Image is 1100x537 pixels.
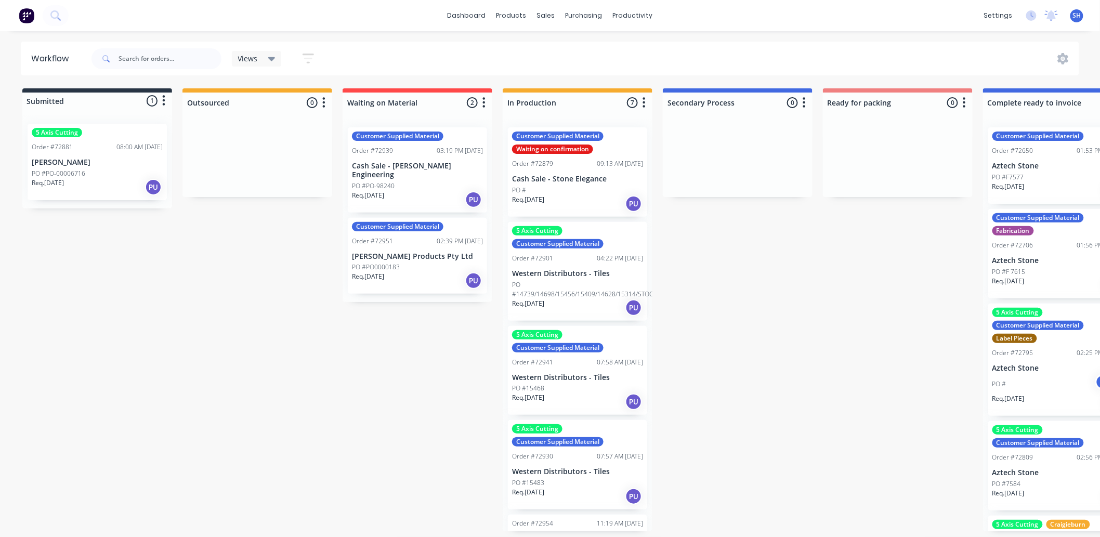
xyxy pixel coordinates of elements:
[512,239,604,248] div: Customer Supplied Material
[352,146,393,155] div: Order #72939
[1046,520,1090,529] div: Craigieburn
[597,159,643,168] div: 09:13 AM [DATE]
[992,394,1025,403] p: Req. [DATE]
[352,252,483,261] p: [PERSON_NAME] Products Pty Ltd
[992,173,1024,182] p: PO #F7577
[1073,11,1081,20] span: SH
[512,269,643,278] p: Western Distributors - Tiles
[597,452,643,461] div: 07:57 AM [DATE]
[512,478,544,488] p: PO #15483
[437,146,483,155] div: 03:19 PM [DATE]
[512,437,604,447] div: Customer Supplied Material
[352,237,393,246] div: Order #72951
[491,8,532,23] div: products
[992,146,1033,155] div: Order #72650
[19,8,34,23] img: Factory
[992,321,1084,330] div: Customer Supplied Material
[512,488,544,497] p: Req. [DATE]
[352,222,443,231] div: Customer Supplied Material
[597,254,643,263] div: 04:22 PM [DATE]
[625,394,642,410] div: PU
[31,53,74,65] div: Workflow
[32,142,73,152] div: Order #72881
[512,330,562,339] div: 5 Axis Cutting
[348,127,487,213] div: Customer Supplied MaterialOrder #7293903:19 PM [DATE]Cash Sale - [PERSON_NAME] EngineeringPO #PO-...
[512,186,526,195] p: PO #
[352,191,384,200] p: Req. [DATE]
[32,169,85,178] p: PO #PO-00006716
[352,263,400,272] p: PO #PO0000183
[116,142,163,152] div: 08:00 AM [DATE]
[512,175,643,184] p: Cash Sale - Stone Elegance
[437,237,483,246] div: 02:39 PM [DATE]
[625,195,642,212] div: PU
[512,384,544,393] p: PO #15468
[992,348,1033,358] div: Order #72795
[532,8,560,23] div: sales
[465,272,482,289] div: PU
[348,218,487,294] div: Customer Supplied MaterialOrder #7295102:39 PM [DATE][PERSON_NAME] Products Pty LtdPO #PO0000183R...
[979,8,1018,23] div: settings
[512,343,604,352] div: Customer Supplied Material
[512,393,544,402] p: Req. [DATE]
[512,299,544,308] p: Req. [DATE]
[119,48,221,69] input: Search for orders...
[508,222,647,321] div: 5 Axis CuttingCustomer Supplied MaterialOrder #7290104:22 PM [DATE]Western Distributors - TilesPO...
[32,128,82,137] div: 5 Axis Cutting
[145,179,162,195] div: PU
[597,519,643,528] div: 11:19 AM [DATE]
[512,452,553,461] div: Order #72930
[992,520,1043,529] div: 5 Axis Cutting
[508,127,647,217] div: Customer Supplied MaterialWaiting on confirmationOrder #7287909:13 AM [DATE]Cash Sale - Stone Ele...
[352,181,395,191] p: PO #PO-98240
[512,159,553,168] div: Order #72879
[238,53,258,64] span: Views
[512,358,553,367] div: Order #72941
[28,124,167,200] div: 5 Axis CuttingOrder #7288108:00 AM [DATE][PERSON_NAME]PO #PO-00006716Req.[DATE]PU
[508,420,647,509] div: 5 Axis CuttingCustomer Supplied MaterialOrder #7293007:57 AM [DATE]Western Distributors - TilesPO...
[512,519,553,528] div: Order #72954
[992,453,1033,462] div: Order #72809
[32,178,64,188] p: Req. [DATE]
[352,272,384,281] p: Req. [DATE]
[512,195,544,204] p: Req. [DATE]
[992,438,1084,448] div: Customer Supplied Material
[597,358,643,367] div: 07:58 AM [DATE]
[992,277,1025,286] p: Req. [DATE]
[508,326,647,415] div: 5 Axis CuttingCustomer Supplied MaterialOrder #7294107:58 AM [DATE]Western Distributors - TilesPO...
[992,267,1026,277] p: PO #F 7615
[512,280,657,299] p: PO #14739/14698/15456/15409/14628/15314/STOCK
[625,488,642,505] div: PU
[512,373,643,382] p: Western Distributors - Tiles
[442,8,491,23] a: dashboard
[992,241,1033,250] div: Order #72706
[992,379,1006,389] p: PO #
[512,467,643,476] p: Western Distributors - Tiles
[625,299,642,316] div: PU
[992,479,1021,489] p: PO #7584
[465,191,482,208] div: PU
[32,158,163,167] p: [PERSON_NAME]
[992,213,1084,222] div: Customer Supplied Material
[992,308,1043,317] div: 5 Axis Cutting
[608,8,658,23] div: productivity
[992,182,1025,191] p: Req. [DATE]
[352,162,483,179] p: Cash Sale - [PERSON_NAME] Engineering
[512,424,562,434] div: 5 Axis Cutting
[560,8,608,23] div: purchasing
[352,132,443,141] div: Customer Supplied Material
[512,145,593,154] div: Waiting on confirmation
[992,489,1025,498] p: Req. [DATE]
[992,226,1034,235] div: Fabrication
[992,425,1043,435] div: 5 Axis Cutting
[992,132,1084,141] div: Customer Supplied Material
[512,254,553,263] div: Order #72901
[512,132,604,141] div: Customer Supplied Material
[992,334,1037,343] div: Label Pieces
[512,226,562,235] div: 5 Axis Cutting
